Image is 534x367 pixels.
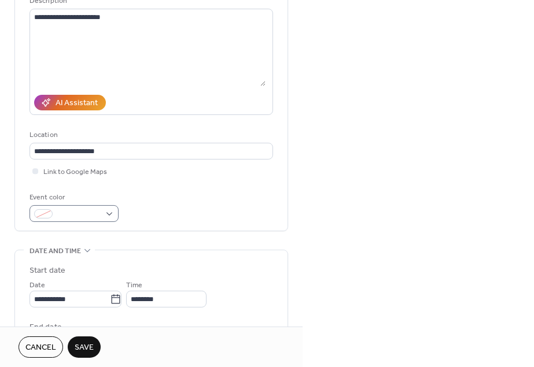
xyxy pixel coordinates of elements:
div: AI Assistant [56,98,98,110]
div: Location [30,129,271,141]
span: Date and time [30,245,81,257]
div: End date [30,321,62,333]
span: Time [126,280,142,292]
button: Save [68,336,101,358]
div: Start date [30,265,65,277]
button: Cancel [19,336,63,358]
span: Date [30,280,45,292]
span: Save [75,342,94,354]
div: Event color [30,191,116,203]
span: Cancel [25,342,56,354]
span: Link to Google Maps [43,166,107,179]
button: AI Assistant [34,95,106,110]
